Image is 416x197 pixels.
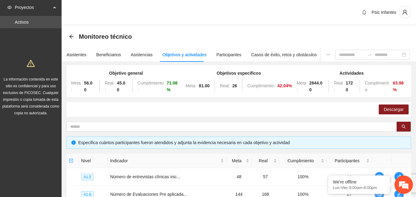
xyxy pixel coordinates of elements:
[397,122,411,132] button: search
[15,20,29,25] a: Activos
[309,81,322,92] strong: 2844.00
[71,81,81,92] span: Meta:
[384,106,404,113] span: Descargar
[329,157,365,164] span: Participantes
[78,139,406,146] div: Especifica cuántos participantes fueron atendidos y adjunta la evidencia necesaria en cada objeti...
[279,154,327,168] th: Cumplimiento
[393,81,404,92] strong: 63.98 %
[110,174,180,179] span: Número de entrevistas clínicas inic...
[69,159,73,163] span: check-square
[251,51,317,58] div: Casos de éxito, retos y obstáculos
[71,140,76,145] span: info-circle
[79,154,108,168] th: Nivel
[84,81,92,92] strong: 56.00
[81,174,94,180] span: A1.5
[110,192,187,197] span: Número de Evaluaciones Pre aplicada...
[79,32,132,41] span: Monitoreo técnico
[109,71,143,76] strong: Objetivo general
[334,81,343,92] span: Real:
[105,81,114,92] span: Real:
[279,168,327,186] td: 100%
[117,81,125,92] strong: 45.00
[110,157,220,164] span: Indicador
[138,81,164,92] span: Cumplimiento:
[69,34,74,39] span: arrow-left
[367,52,372,57] span: swap-right
[359,7,369,17] button: bell
[367,52,372,57] span: to
[216,51,241,58] div: Participantes
[199,83,210,88] strong: 81.00
[346,81,353,92] strong: 1720
[15,1,51,14] span: Proyectos
[399,10,411,15] span: user
[108,154,227,168] th: Indicador
[326,53,330,57] span: ellipsis
[254,157,272,164] span: Real
[360,10,369,15] span: bell
[252,154,279,168] th: Real
[399,6,411,18] button: user
[297,81,306,92] span: Meta:
[321,48,335,62] button: ellipsis
[7,5,12,10] span: eye
[394,192,404,197] span: edit
[167,81,177,92] strong: 71.08 %
[2,77,59,115] span: La información contenida en este sitio es confidencial y para uso exclusivo de FICOSEC. Cualquier...
[217,71,261,76] strong: Objetivos específicos
[402,124,406,129] span: search
[277,83,292,88] strong: 42.04 %
[96,51,121,58] div: Beneficiarios
[327,154,372,168] th: Participantes
[131,51,153,58] div: Asistencias
[372,10,396,15] span: Psic Infantes
[333,185,385,190] p: Lun-Vier 9:00am-6:00pm
[247,83,275,88] span: Cumplimiento:
[379,104,409,114] button: Descargar
[220,83,230,88] span: Real:
[252,168,279,186] td: 57
[67,51,87,58] div: Asistentes
[282,157,320,164] span: Cumplimiento
[69,34,74,39] div: Back
[327,168,372,186] td: 11
[333,179,385,184] div: We're offline
[226,168,252,186] td: 48
[394,174,404,179] span: edit
[229,157,244,164] span: Meta
[394,172,404,182] button: edit
[365,81,389,92] span: Cumplimiento:
[226,154,252,168] th: Meta
[232,83,237,88] strong: 26
[163,51,207,58] div: Objetivos y actividades
[374,172,384,182] button: comment
[340,71,364,76] strong: Actividades
[27,59,35,67] span: warning
[186,83,196,88] span: Meta:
